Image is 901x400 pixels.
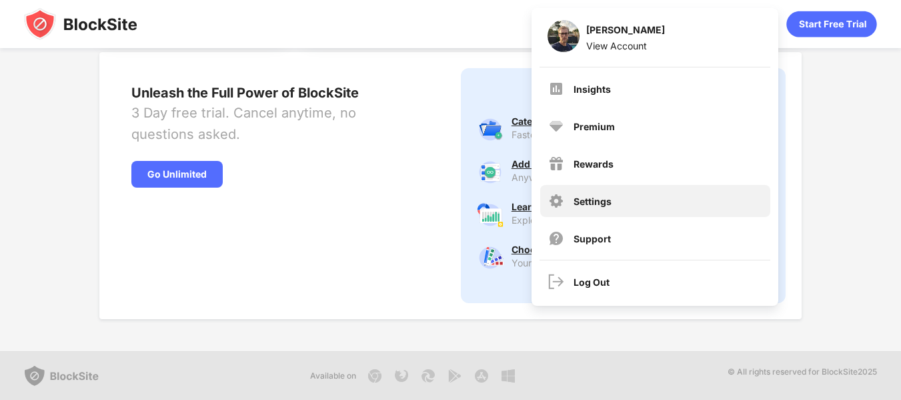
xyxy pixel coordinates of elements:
[512,130,602,140] div: Fastest way to block
[477,244,504,271] img: premium-customize-block-page.svg
[786,11,877,37] div: animation
[24,8,137,40] img: blocksite-icon-black.svg
[548,274,564,290] img: logout.svg
[574,83,611,95] div: Insights
[477,202,504,228] img: premium-insights.svg
[512,258,646,268] div: Your own images & text
[574,233,611,244] div: Support
[586,24,665,40] div: [PERSON_NAME]
[548,20,580,52] img: ACg8ocImNGhk8onp10bMZ9Oq3MNAoS6kzNscxkXwCHNODiU3vW3nXbzc=s96-c
[574,121,615,132] div: Premium
[512,159,684,170] div: Add Unlimited Sites To Your Block List
[477,116,504,143] img: premium-category.svg
[131,84,413,102] div: Unleash the Full Power of BlockSite
[131,161,223,188] div: Go Unlimited
[512,202,668,212] div: Learn About Your Browsing Habits
[548,230,564,246] img: support.svg
[548,193,564,209] img: menu-settings.svg
[574,196,612,207] div: Settings
[574,276,610,288] div: Log Out
[310,369,356,383] div: Available on
[548,81,564,97] img: menu-insights.svg
[512,244,646,255] div: Choose Your Own Block Page
[586,40,665,51] div: View Account
[477,84,770,100] div: Why Go Unlimited?
[512,116,602,127] div: Category Blocking
[548,118,564,134] img: premium.svg
[477,159,504,186] img: premium-unlimited-blocklist.svg
[574,158,614,170] div: Rewards
[512,172,684,183] div: Anywhere. Anytime.
[24,365,99,387] img: blocksite-logo-grey.svg
[548,156,564,172] img: menu-rewards.svg
[131,102,413,145] div: 3 Day free trial. Cancel anytime, no questions asked.
[728,365,877,387] div: © All rights reserved for BlockSite 2025
[512,215,668,226] div: Explore browsing trends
